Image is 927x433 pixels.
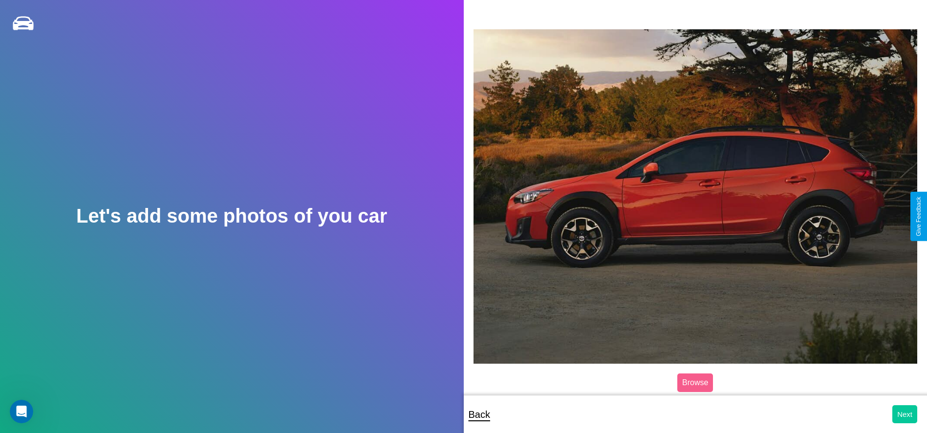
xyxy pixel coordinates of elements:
img: posted [474,29,918,364]
div: Give Feedback [915,197,922,236]
button: Next [892,405,917,423]
iframe: Intercom live chat [10,400,33,423]
h2: Let's add some photos of you car [76,205,387,227]
label: Browse [677,373,713,392]
p: Back [469,406,490,423]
